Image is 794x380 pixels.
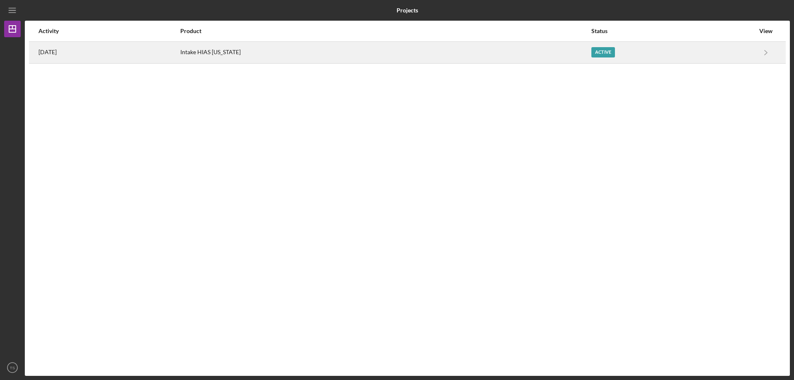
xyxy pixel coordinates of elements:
[591,47,615,57] div: Active
[38,49,57,55] time: 2025-07-14 16:28
[591,28,755,34] div: Status
[10,366,15,370] text: TS
[180,28,591,34] div: Product
[397,7,418,14] b: Projects
[38,28,179,34] div: Activity
[4,359,21,376] button: TS
[756,28,776,34] div: View
[180,42,591,63] div: Intake HIAS [US_STATE]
